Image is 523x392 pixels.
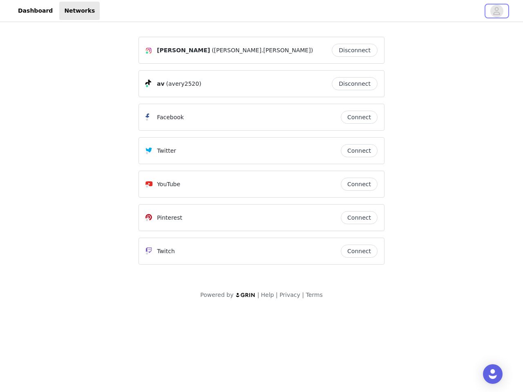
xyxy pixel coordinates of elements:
a: Privacy [279,292,300,298]
img: Instagram Icon [145,47,152,54]
a: Help [261,292,274,298]
a: Networks [59,2,100,20]
span: (avery2520) [166,80,201,88]
span: av [157,80,165,88]
span: | [302,292,304,298]
p: Facebook [157,113,184,122]
span: ([PERSON_NAME].[PERSON_NAME]) [212,46,313,55]
button: Disconnect [332,44,378,57]
img: logo [235,292,256,298]
button: Disconnect [332,77,378,90]
span: | [276,292,278,298]
button: Connect [341,245,378,258]
span: [PERSON_NAME] [157,46,210,55]
span: | [257,292,259,298]
a: Dashboard [13,2,58,20]
button: Connect [341,144,378,157]
button: Connect [341,178,378,191]
span: Powered by [200,292,233,298]
p: Twitch [157,247,175,256]
div: avatar [493,4,501,18]
div: Open Intercom Messenger [483,364,503,384]
p: YouTube [157,180,180,189]
a: Terms [306,292,322,298]
p: Pinterest [157,214,182,222]
button: Connect [341,211,378,224]
button: Connect [341,111,378,124]
p: Twitter [157,147,176,155]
